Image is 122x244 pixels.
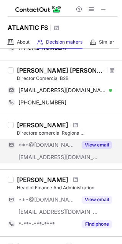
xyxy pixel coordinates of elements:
[82,141,112,149] button: Reveal Button
[18,99,66,106] span: [PHONE_NUMBER]
[46,39,82,45] span: Decision makers
[17,121,68,129] div: [PERSON_NAME]
[18,196,77,203] span: ***@[DOMAIN_NAME]
[17,39,30,45] span: About
[18,208,98,215] span: [EMAIL_ADDRESS][DOMAIN_NAME]
[17,75,117,82] div: Director Comercial B2B
[17,184,117,191] div: Head of Finance And Administration
[17,176,68,184] div: [PERSON_NAME]
[82,220,112,228] button: Reveal Button
[15,5,61,14] img: ContactOut v5.3.10
[18,142,77,148] span: ***@[DOMAIN_NAME]
[8,23,48,32] h1: ATLANTIC FS
[99,39,114,45] span: Similar
[18,154,98,161] span: [EMAIL_ADDRESS][DOMAIN_NAME]
[18,87,106,94] span: [EMAIL_ADDRESS][DOMAIN_NAME]
[17,130,117,137] div: Directora comercial Regional [GEOGRAPHIC_DATA]
[82,196,112,203] button: Reveal Button
[17,67,105,74] div: [PERSON_NAME] [PERSON_NAME]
